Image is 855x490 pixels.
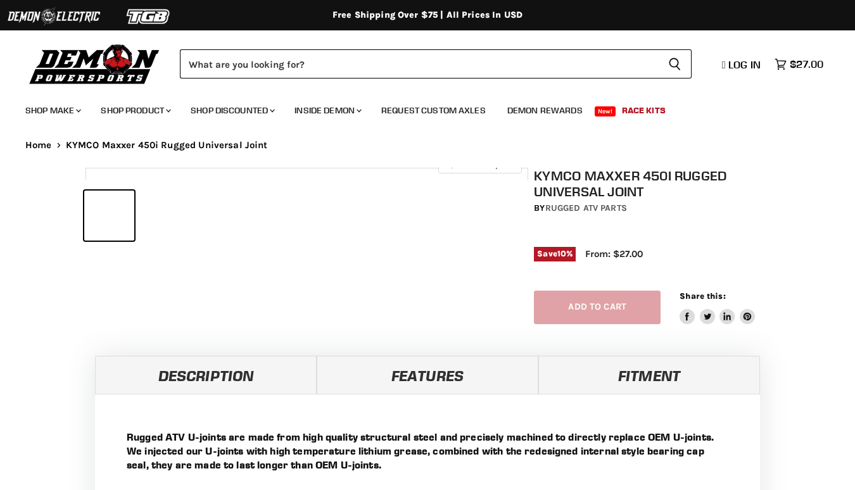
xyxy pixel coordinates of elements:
p: Rugged ATV U-joints are made from high quality structural steel and precisely machined to directl... [127,430,728,472]
span: New! [595,106,616,116]
button: Search [658,49,692,79]
a: Shop Product [91,97,179,123]
a: Log in [716,59,768,70]
form: Product [180,49,692,79]
span: Save % [534,247,576,261]
aside: Share this: [680,291,755,324]
img: Demon Powersports [25,41,164,86]
a: $27.00 [768,55,830,73]
span: KYMCO Maxxer 450i Rugged Universal Joint [66,140,268,151]
span: $27.00 [790,58,823,70]
a: Request Custom Axles [372,97,495,123]
span: Click to expand [445,160,515,169]
button: IMAGE thumbnail [84,191,134,241]
a: Shop Make [16,97,89,123]
ul: Main menu [16,92,820,123]
input: Search [180,49,658,79]
h1: KYMCO Maxxer 450i Rugged Universal Joint [534,168,775,199]
img: Demon Electric Logo 2 [6,4,101,28]
a: Home [25,140,52,151]
a: Demon Rewards [498,97,592,123]
a: Features [317,356,538,394]
a: Description [95,356,317,394]
span: Log in [728,58,761,71]
img: TGB Logo 2 [101,4,196,28]
a: Inside Demon [285,97,369,123]
span: From: $27.00 [585,248,643,260]
a: Fitment [538,356,760,394]
a: Race Kits [612,97,675,123]
span: Share this: [680,291,725,301]
a: Shop Discounted [181,97,282,123]
div: by [534,201,775,215]
span: 10 [557,249,566,258]
a: Rugged ATV Parts [545,203,627,213]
